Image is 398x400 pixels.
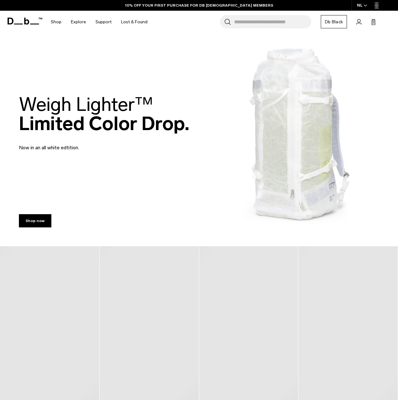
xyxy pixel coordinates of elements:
[51,11,61,33] a: Shop
[46,11,152,33] nav: Main Navigation
[71,11,86,33] a: Explore
[121,11,147,33] a: Lost & Found
[19,214,51,227] a: Shop now
[125,3,273,8] a: 10% OFF YOUR FIRST PURCHASE FOR DB [DEMOGRAPHIC_DATA] MEMBERS
[19,95,189,133] h2: Limited Color Drop.
[19,93,153,116] span: Weigh Lighter™
[95,11,112,33] a: Support
[19,136,170,151] p: Now in an all white edtition.
[321,15,347,28] a: Db Black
